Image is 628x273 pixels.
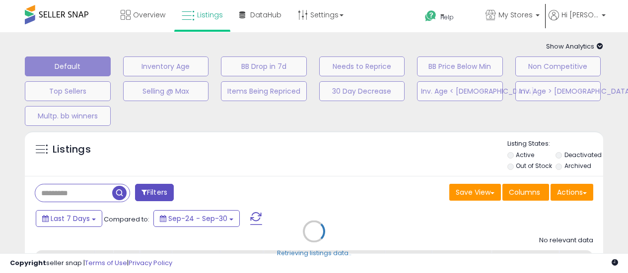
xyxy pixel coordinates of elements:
[440,13,454,21] span: Help
[277,249,351,258] div: Retrieving listings data..
[319,56,405,76] button: Needs to Reprice
[515,56,601,76] button: Non Competitive
[515,81,601,101] button: Inv. Age > [DEMOGRAPHIC_DATA]
[25,81,111,101] button: Top Sellers
[546,42,603,51] span: Show Analytics
[25,106,111,126] button: Multp. bb winners
[417,56,503,76] button: BB Price Below Min
[221,81,307,101] button: Items Being Repriced
[424,10,437,22] i: Get Help
[221,56,307,76] button: BB Drop in 7d
[197,10,223,20] span: Listings
[133,10,165,20] span: Overview
[561,10,599,20] span: Hi [PERSON_NAME]
[123,56,209,76] button: Inventory Age
[123,81,209,101] button: Selling @ Max
[10,259,172,268] div: seller snap | |
[417,2,477,32] a: Help
[250,10,281,20] span: DataHub
[319,81,405,101] button: 30 Day Decrease
[10,258,46,268] strong: Copyright
[25,56,111,76] button: Default
[417,81,503,101] button: Inv. Age < [DEMOGRAPHIC_DATA]
[498,10,533,20] span: My Stores
[549,10,606,32] a: Hi [PERSON_NAME]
